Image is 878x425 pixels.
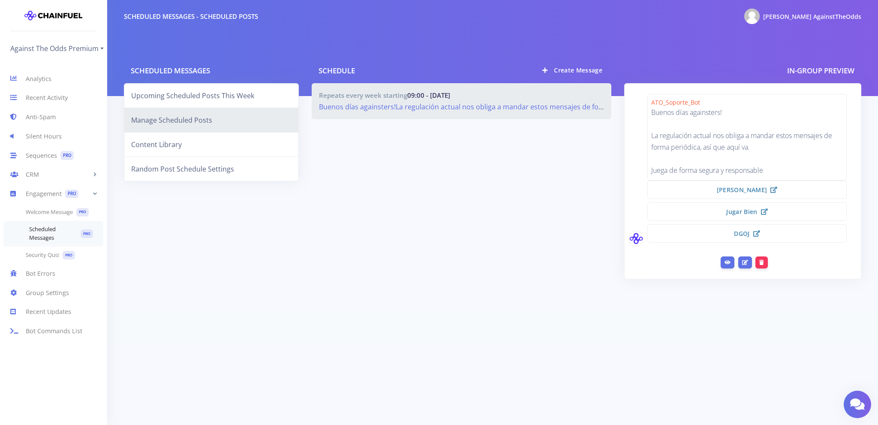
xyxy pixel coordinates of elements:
[124,108,299,133] a: Manage Scheduled Posts
[124,12,258,21] div: Scheduled Messages - scheduled posts
[647,181,847,199] a: [PERSON_NAME]
[651,98,843,107] div: ATO_Soporte_Bot
[24,7,82,24] img: chainfuel-logo
[81,229,93,238] span: PRO
[651,107,843,118] p: Buenos días againsters!
[10,42,104,55] a: Against The Odds Premium
[124,83,299,108] a: Upcoming Scheduled Posts This Week
[76,208,89,217] span: PRO
[651,130,843,153] p: La regulación actual nos obliga a mandar estos mensajes de forma periódica, así que aquí va.
[60,151,74,160] span: PRO
[629,232,643,244] img: Chainfuel Botler
[744,9,760,24] img: @David_AgainstTheOdds Photo
[554,66,602,74] span: Create Message
[737,7,861,26] a: @David_AgainstTheOdds Photo [PERSON_NAME] AgainstTheOdds
[319,90,604,100] h4: 09:00 - [DATE]
[647,224,847,243] a: DGOJ
[651,165,843,176] p: Juega de forma segura y responsable
[763,12,861,21] span: [PERSON_NAME] AgainstTheOdds
[124,132,299,157] a: Content Library
[65,190,78,199] span: PRO
[319,102,817,112] a: Buenos días againsters!La regulación actual nos obliga a mandar estos mensajes de forma periódica...
[787,65,854,76] h3: in-group preview
[319,91,407,99] span: Repeats every week starting
[319,65,355,76] h3: Schedule
[3,221,103,247] a: Scheduled MessagesPRO
[131,65,292,76] h3: Scheduled Messages
[533,65,611,80] a: Create Message
[647,202,847,221] a: Jugar Bien
[124,157,299,181] a: Random Post Schedule Settings
[63,251,75,259] span: PRO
